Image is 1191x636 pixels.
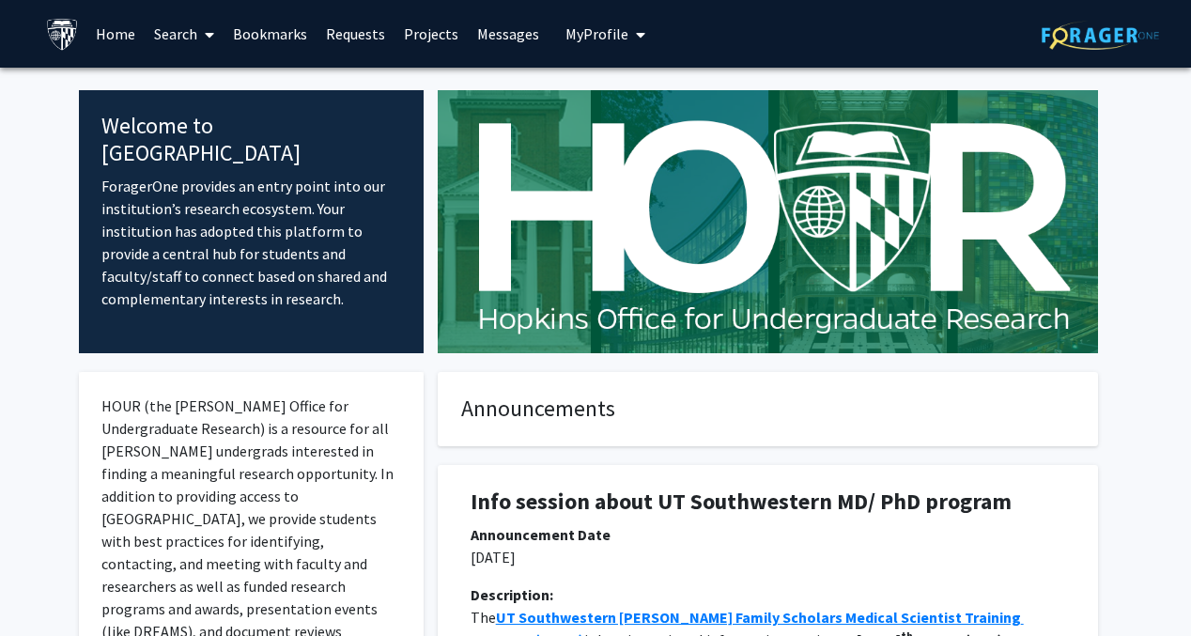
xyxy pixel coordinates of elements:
[438,90,1098,353] img: Cover Image
[471,546,1065,568] p: [DATE]
[461,396,1075,423] h4: Announcements
[145,1,224,67] a: Search
[101,175,401,310] p: ForagerOne provides an entry point into our institution’s research ecosystem. Your institution ha...
[471,608,496,627] span: The
[317,1,394,67] a: Requests
[224,1,317,67] a: Bookmarks
[14,551,80,622] iframe: Chat
[394,1,468,67] a: Projects
[471,583,1065,606] div: Description:
[86,1,145,67] a: Home
[471,523,1065,546] div: Announcement Date
[471,489,1065,516] h1: Info session about UT Southwestern MD/ PhD program
[468,1,549,67] a: Messages
[46,18,79,51] img: Johns Hopkins University Logo
[1042,21,1159,50] img: ForagerOne Logo
[101,113,401,167] h4: Welcome to [GEOGRAPHIC_DATA]
[565,24,628,43] span: My Profile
